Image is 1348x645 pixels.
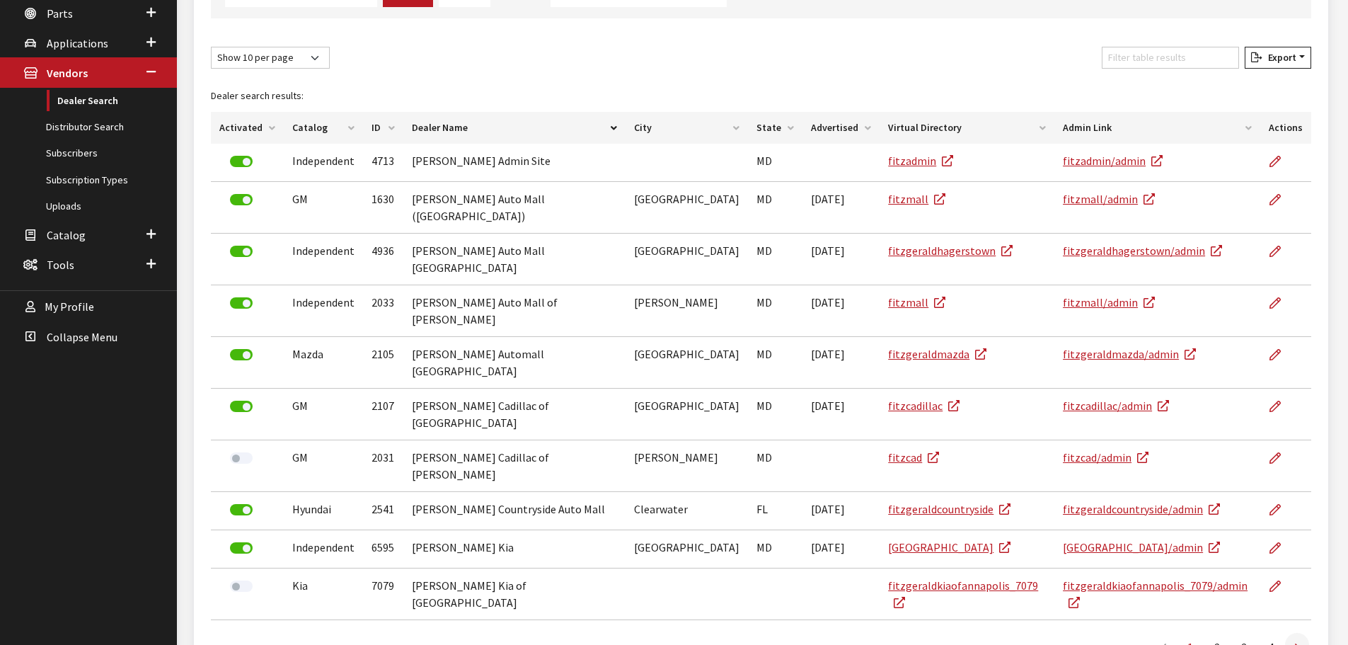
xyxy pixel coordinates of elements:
[284,492,363,530] td: Hyundai
[1063,295,1155,309] a: fitzmall/admin
[748,144,802,182] td: MD
[363,389,403,440] td: 2107
[230,246,253,257] label: Deactivate Dealer
[748,440,802,492] td: MD
[284,182,363,234] td: GM
[626,285,748,337] td: [PERSON_NAME]
[888,540,1010,554] a: [GEOGRAPHIC_DATA]
[626,234,748,285] td: [GEOGRAPHIC_DATA]
[1269,440,1293,476] a: Edit Dealer
[230,156,253,167] label: Deactivate Dealer
[284,440,363,492] td: GM
[284,389,363,440] td: GM
[363,285,403,337] td: 2033
[748,530,802,569] td: MD
[748,234,802,285] td: MD
[403,234,626,285] td: [PERSON_NAME] Auto Mall [GEOGRAPHIC_DATA]
[888,347,986,361] a: fitzgeraldmazda
[363,112,403,144] th: ID: activate to sort column ascending
[403,530,626,569] td: [PERSON_NAME] Kia
[802,337,880,389] td: [DATE]
[1063,154,1163,168] a: fitzadmin/admin
[45,300,94,314] span: My Profile
[284,530,363,569] td: Independent
[1054,112,1260,144] th: Admin Link: activate to sort column ascending
[1063,502,1220,516] a: fitzgeraldcountryside/admin
[1269,182,1293,217] a: Edit Dealer
[1262,51,1296,64] span: Export
[284,285,363,337] td: Independent
[888,154,953,168] a: fitzadmin
[1269,569,1293,604] a: Edit Dealer
[748,182,802,234] td: MD
[230,452,253,464] label: Activate Dealer
[1063,578,1248,610] a: fitzgeraldkiaofannapolis_7079/admin
[802,182,880,234] td: [DATE]
[363,234,403,285] td: 4936
[626,337,748,389] td: [GEOGRAPHIC_DATA]
[1102,47,1239,69] input: Filter table results
[888,578,1038,610] a: fitzgeraldkiaofannapolis_7079
[230,504,253,515] label: Deactivate Dealer
[211,80,1311,112] caption: Dealer search results:
[403,569,626,620] td: [PERSON_NAME] Kia of [GEOGRAPHIC_DATA]
[1269,285,1293,321] a: Edit Dealer
[626,440,748,492] td: [PERSON_NAME]
[363,182,403,234] td: 1630
[1245,47,1311,69] button: Export
[1269,530,1293,566] a: Edit Dealer
[403,182,626,234] td: [PERSON_NAME] Auto Mall ([GEOGRAPHIC_DATA])
[363,492,403,530] td: 2541
[802,389,880,440] td: [DATE]
[363,530,403,569] td: 6595
[284,144,363,182] td: Independent
[284,569,363,620] td: Kia
[230,542,253,554] label: Deactivate Dealer
[230,401,253,412] label: Deactivate Dealer
[284,112,363,144] th: Catalog: activate to sort column ascending
[626,112,748,144] th: City: activate to sort column ascending
[1269,492,1293,527] a: Edit Dealer
[888,502,1010,516] a: fitzgeraldcountryside
[47,6,73,21] span: Parts
[888,450,939,464] a: fitzcad
[363,337,403,389] td: 2105
[748,337,802,389] td: MD
[748,112,802,144] th: State: activate to sort column ascending
[403,337,626,389] td: [PERSON_NAME] Automall [GEOGRAPHIC_DATA]
[748,492,802,530] td: FL
[403,492,626,530] td: [PERSON_NAME] Countryside Auto Mall
[888,295,945,309] a: fitzmall
[363,144,403,182] td: 4713
[1269,337,1293,372] a: Edit Dealer
[403,112,626,144] th: Dealer Name: activate to sort column descending
[1269,234,1293,269] a: Edit Dealer
[802,492,880,530] td: [DATE]
[1269,389,1293,424] a: Edit Dealer
[230,349,253,360] label: Deactivate Dealer
[47,36,108,50] span: Applications
[626,530,748,569] td: [GEOGRAPHIC_DATA]
[363,569,403,620] td: 7079
[626,389,748,440] td: [GEOGRAPHIC_DATA]
[626,492,748,530] td: Clearwater
[626,182,748,234] td: [GEOGRAPHIC_DATA]
[802,234,880,285] td: [DATE]
[230,194,253,205] label: Deactivate Dealer
[47,330,117,344] span: Collapse Menu
[230,581,253,592] label: Activate Dealer
[403,389,626,440] td: [PERSON_NAME] Cadillac of [GEOGRAPHIC_DATA]
[802,112,880,144] th: Advertised: activate to sort column ascending
[47,258,74,272] span: Tools
[888,192,945,206] a: fitzmall
[363,440,403,492] td: 2031
[1063,192,1155,206] a: fitzmall/admin
[230,297,253,309] label: Deactivate Dealer
[1260,112,1311,144] th: Actions
[1063,399,1169,413] a: fitzcadillac/admin
[284,234,363,285] td: Independent
[284,337,363,389] td: Mazda
[748,285,802,337] td: MD
[1063,347,1196,361] a: fitzgeraldmazda/admin
[888,244,1013,258] a: fitzgeraldhagerstown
